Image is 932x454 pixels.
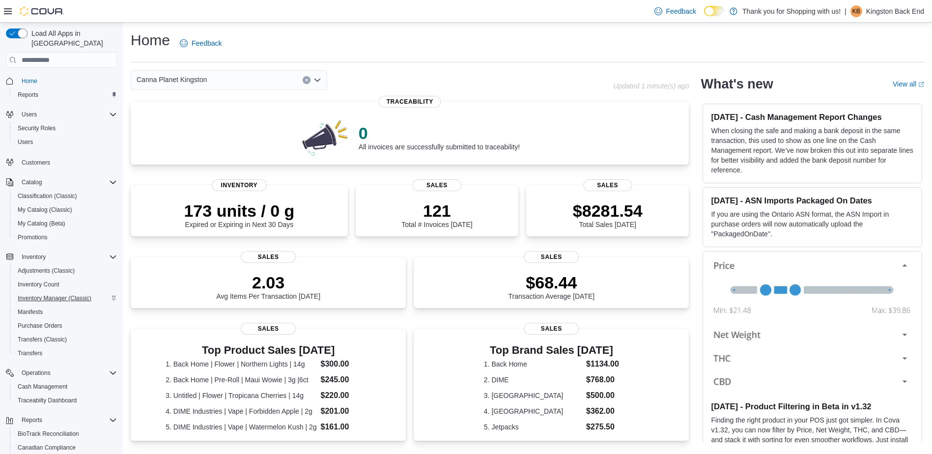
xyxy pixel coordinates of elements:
button: Adjustments (Classic) [10,264,121,278]
dd: $245.00 [321,374,371,386]
button: Users [2,108,121,121]
a: Canadian Compliance [14,442,80,454]
p: 2.03 [216,273,320,292]
button: Inventory [2,250,121,264]
div: Avg Items Per Transaction [DATE] [216,273,320,300]
dt: 1. Back Home [484,359,582,369]
button: Classification (Classic) [10,189,121,203]
span: Home [22,77,37,85]
div: All invoices are successfully submitted to traceability! [359,123,520,151]
span: Feedback [192,38,222,48]
dt: 2. Back Home | Pre-Roll | Maui Wowie | 3g |6ct [166,375,316,385]
dt: 4. DIME Industries | Vape | Forbidden Apple | 2g [166,406,316,416]
dt: 2. DIME [484,375,582,385]
span: Sales [413,179,461,191]
dt: 4. [GEOGRAPHIC_DATA] [484,406,582,416]
button: Traceabilty Dashboard [10,394,121,407]
p: $8281.54 [573,201,643,221]
dt: 1. Back Home | Flower | Northern Lights | 14g [166,359,316,369]
a: Promotions [14,231,52,243]
p: If you are using the Ontario ASN format, the ASN Import in purchase orders will now automatically... [711,209,914,239]
img: 0 [300,117,351,157]
p: 173 units / 0 g [184,201,294,221]
dt: 3. Untitled | Flower | Tropicana Cherries | 14g [166,391,316,400]
a: Customers [18,157,54,169]
p: Thank you for Shopping with us! [742,5,841,17]
span: Inventory Manager (Classic) [14,292,117,304]
span: Customers [18,156,117,168]
span: Purchase Orders [18,322,62,330]
span: Traceabilty Dashboard [18,397,77,404]
a: Reports [14,89,42,101]
button: Clear input [303,76,311,84]
span: Security Roles [18,124,56,132]
span: My Catalog (Classic) [18,206,72,214]
p: $68.44 [508,273,595,292]
span: Inventory [212,179,267,191]
a: Adjustments (Classic) [14,265,79,277]
div: Kingston Back End [850,5,862,17]
span: Manifests [14,306,117,318]
button: Transfers (Classic) [10,333,121,346]
a: My Catalog (Beta) [14,218,69,229]
button: Users [10,135,121,149]
h3: [DATE] - Product Filtering in Beta in v1.32 [711,401,914,411]
span: Inventory Manager (Classic) [18,294,91,302]
p: 0 [359,123,520,143]
span: Users [18,109,117,120]
span: Inventory Count [14,279,117,290]
span: BioTrack Reconciliation [18,430,79,438]
a: Cash Management [14,381,71,393]
p: When closing the safe and making a bank deposit in the same transaction, this used to show as one... [711,126,914,175]
span: Reports [14,89,117,101]
button: Inventory Count [10,278,121,291]
span: Classification (Classic) [18,192,77,200]
button: Security Roles [10,121,121,135]
a: Transfers [14,347,46,359]
div: Total Sales [DATE] [573,201,643,228]
span: Classification (Classic) [14,190,117,202]
dd: $768.00 [586,374,619,386]
h2: What's new [701,76,773,92]
a: Home [18,75,41,87]
button: Manifests [10,305,121,319]
div: Total # Invoices [DATE] [401,201,472,228]
span: Adjustments (Classic) [14,265,117,277]
button: Purchase Orders [10,319,121,333]
span: Catalog [18,176,117,188]
span: KB [852,5,860,17]
svg: External link [918,82,924,87]
span: My Catalog (Beta) [18,220,65,227]
span: Load All Apps in [GEOGRAPHIC_DATA] [28,28,117,48]
div: Expired or Expiring in Next 30 Days [184,201,294,228]
button: My Catalog (Beta) [10,217,121,230]
p: | [845,5,847,17]
span: Cash Management [18,383,67,391]
span: Promotions [14,231,117,243]
span: Adjustments (Classic) [18,267,75,275]
button: Reports [2,413,121,427]
dd: $220.00 [321,390,371,401]
h3: Top Product Sales [DATE] [166,344,371,356]
span: Purchase Orders [14,320,117,332]
button: Users [18,109,41,120]
a: BioTrack Reconciliation [14,428,83,440]
a: Transfers (Classic) [14,334,71,345]
span: Promotions [18,233,48,241]
a: Purchase Orders [14,320,66,332]
a: Classification (Classic) [14,190,81,202]
h3: [DATE] - ASN Imports Packaged On Dates [711,196,914,205]
button: Operations [18,367,55,379]
span: Traceabilty Dashboard [14,395,117,406]
span: Sales [241,251,296,263]
button: Cash Management [10,380,121,394]
dd: $500.00 [586,390,619,401]
a: Users [14,136,37,148]
a: Traceabilty Dashboard [14,395,81,406]
span: My Catalog (Beta) [14,218,117,229]
button: BioTrack Reconciliation [10,427,121,441]
p: 121 [401,201,472,221]
dd: $275.50 [586,421,619,433]
h3: [DATE] - Cash Management Report Changes [711,112,914,122]
a: My Catalog (Classic) [14,204,76,216]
